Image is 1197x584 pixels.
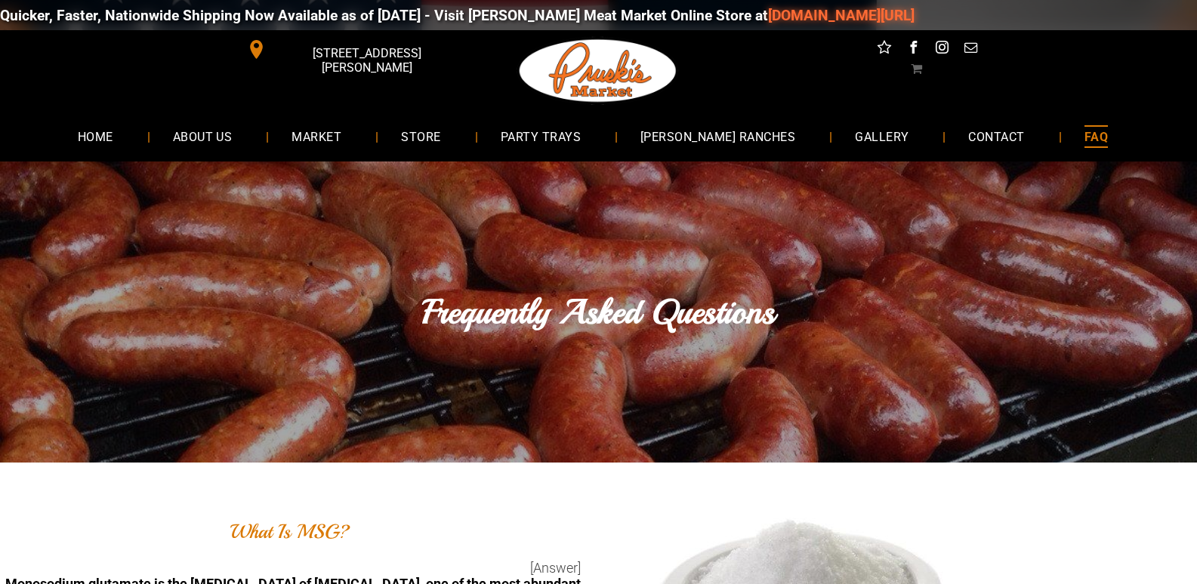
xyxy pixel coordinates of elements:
[530,560,581,576] span: [Answer]
[230,519,350,544] font: What Is MSG?
[422,290,775,333] font: Frequently Asked Questions
[875,38,894,61] a: Social network
[378,116,463,156] a: STORE
[903,38,923,61] a: facebook
[832,116,931,156] a: GALLERY
[269,116,364,156] a: MARKET
[478,116,603,156] a: PARTY TRAYS
[932,38,952,61] a: instagram
[618,116,818,156] a: [PERSON_NAME] RANCHES
[961,38,980,61] a: email
[236,38,467,61] a: [STREET_ADDRESS][PERSON_NAME]
[55,116,136,156] a: HOME
[517,30,680,112] img: Pruski-s+Market+HQ+Logo2-1920w.png
[946,116,1047,156] a: CONTACT
[269,38,464,82] span: [STREET_ADDRESS][PERSON_NAME]
[150,116,255,156] a: ABOUT US
[1062,116,1131,156] a: FAQ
